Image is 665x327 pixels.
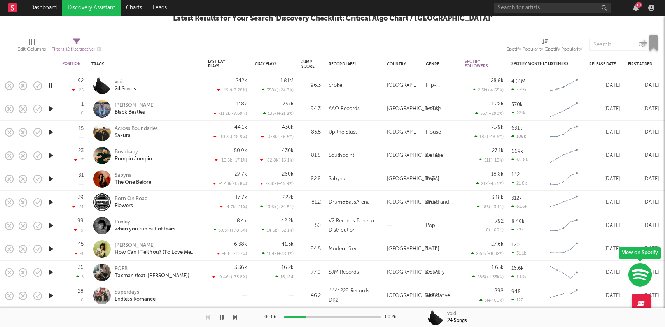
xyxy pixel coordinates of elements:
div: Pop [426,221,435,230]
div: Soul [426,244,436,254]
div: Up the Stuss [329,128,358,137]
div: -82.8k ( -16.1 % ) [260,158,294,163]
div: Pumpin Jumpin [115,156,152,163]
div: Modern Sky [329,244,356,254]
div: View on Spotify [619,247,661,259]
div: 948 [511,289,521,294]
div: 898 [494,288,504,294]
div: 21.8k [511,181,527,186]
div: 1.65k [492,265,504,270]
div: 312k [511,196,522,201]
div: 45 [78,242,84,247]
div: Ruxley [115,219,175,226]
svg: Chart title [546,76,581,95]
div: 00:06 [264,313,280,322]
div: Filters [52,45,101,54]
div: [GEOGRAPHIC_DATA] [387,81,418,90]
div: 474 [511,227,524,232]
div: -4.7k ( -21 % ) [220,204,247,209]
div: -844 ( -11.7 % ) [217,251,247,256]
div: [GEOGRAPHIC_DATA] [387,244,439,254]
div: Sabyna [329,174,345,184]
div: 142k [511,172,522,178]
span: ( 2 filters active) [66,47,95,52]
div: 50.9k [234,148,247,153]
div: First Added [628,62,655,67]
div: Last Day Plays [208,59,235,69]
div: Sakura [115,132,158,139]
div: Alternative [426,291,450,301]
div: 430k [282,148,294,153]
div: 82.8 [301,174,321,184]
div: Edit Columns [17,35,46,58]
div: Record Label [329,62,375,67]
div: 570k [511,102,523,107]
div: 41.5k [282,242,294,247]
div: AAO Records [329,104,360,114]
div: Endless Romance [115,296,156,303]
div: 16,184 [275,274,294,280]
div: Spotify Popularity (Spotify Popularity) [507,35,583,58]
div: 10 [635,2,642,8]
svg: Chart title [546,169,581,189]
div: 0 ( -100 % ) [486,228,504,232]
div: 28.8k [491,78,504,83]
div: Filters(2 filters active) [52,35,101,58]
div: 221k [511,111,525,116]
div: Black Beatles [115,109,155,116]
div: [DATE] [628,291,659,301]
div: 430k [282,125,294,130]
div: 46.2 [301,291,321,301]
input: Search for artists [494,3,611,13]
div: SJM Records [329,268,359,277]
div: 18.8k [491,172,504,177]
div: Country [426,268,444,277]
a: SuperdaysEndless Romance [115,289,156,303]
div: Jump Score [301,60,315,69]
a: void24 Songs [115,79,136,93]
a: [PERSON_NAME]How Can I Tell You? (To Love Me More) [115,242,198,256]
div: [DATE] [628,151,659,160]
div: 185 ( -13.1 % ) [477,204,504,209]
div: Superdays [115,289,156,296]
div: 43.6k ( +24.5 % ) [260,204,294,209]
svg: Chart title [546,263,581,282]
div: 36 [78,265,84,270]
div: [DATE] [628,198,659,207]
div: -4.43k ( -13.8 % ) [213,181,247,186]
a: [PERSON_NAME]Black Beatles [115,102,155,116]
div: -9 [74,228,84,233]
div: [DATE] [589,174,620,184]
div: 3 ( +400 % ) [479,298,504,303]
div: 11.4k ( +38.1 % ) [262,251,294,256]
div: Across Boundaries [115,125,158,132]
div: 2.3k ( +4.65 % ) [473,88,504,93]
div: [DATE] [589,151,620,160]
input: Search... [589,39,647,51]
div: [DATE] [589,291,620,301]
div: 669k [511,149,523,154]
button: 10 [633,5,639,11]
div: Position [62,62,81,66]
div: Pop [426,174,435,184]
div: [GEOGRAPHIC_DATA] [387,104,439,114]
a: Ruxleywhen you run out of tears [115,219,175,233]
div: when you run out of tears [115,226,175,233]
div: 7.79k [491,125,504,130]
div: 61.6k [511,204,527,209]
div: [GEOGRAPHIC_DATA] [387,174,439,184]
div: [PERSON_NAME] [115,102,155,109]
div: 6.38k [234,242,247,247]
div: 00:26 [385,313,401,322]
a: SabynaThe One Before [115,172,151,186]
div: 27.7k [235,172,247,177]
div: [GEOGRAPHIC_DATA] [387,268,439,277]
div: 557 ( +290 % ) [475,111,504,116]
svg: Chart title [546,146,581,165]
div: -21 [72,204,84,209]
div: 212 ( -43.5 % ) [476,181,504,186]
div: Release Date [589,62,616,67]
div: [GEOGRAPHIC_DATA] [387,128,418,137]
div: 792 [495,219,504,224]
div: 27.1k [492,148,504,153]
